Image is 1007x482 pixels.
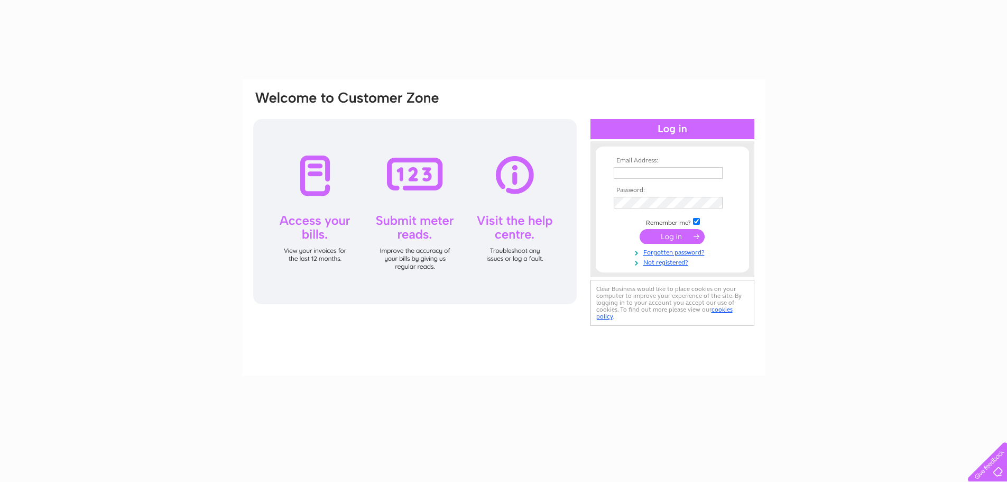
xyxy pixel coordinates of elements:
input: Submit [640,229,705,244]
a: Not registered? [614,257,734,267]
th: Password: [611,187,734,194]
a: cookies policy [596,306,733,320]
th: Email Address: [611,157,734,165]
td: Remember me? [611,216,734,227]
div: Clear Business would like to place cookies on your computer to improve your experience of the sit... [590,280,754,326]
a: Forgotten password? [614,247,734,257]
